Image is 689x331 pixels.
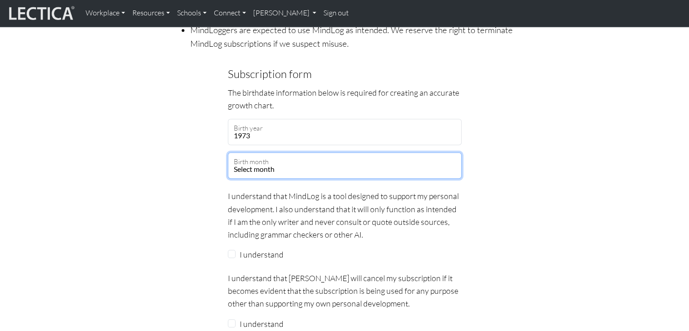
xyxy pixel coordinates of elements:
p: I understand that MindLog is a tool designed to support my personal development. I also understan... [228,190,462,241]
label: I understand [240,317,284,330]
p: I understand that [PERSON_NAME] will cancel my subscription if it becomes evident that the subscr... [228,272,462,310]
a: [PERSON_NAME] [250,4,320,23]
li: MindLoggers are expected to use MindLog as intended. We reserve the right to terminate MindLog su... [190,24,514,51]
legend: Subscription form [228,65,312,83]
a: Connect [210,4,250,23]
img: lecticalive [7,5,75,22]
a: Resources [129,4,173,23]
a: Workplace [82,4,129,23]
a: Schools [173,4,210,23]
label: I understand [240,248,284,261]
a: Sign out [320,4,352,23]
p: The birthdate information below is required for creating an accurate growth chart. [228,86,462,112]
